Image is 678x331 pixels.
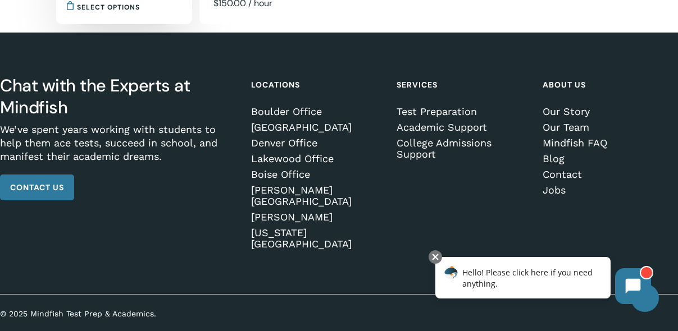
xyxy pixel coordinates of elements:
[251,212,383,223] a: [PERSON_NAME]
[397,75,529,95] h4: Services
[251,137,383,149] a: Denver Office
[543,137,675,149] a: Mindfish FAQ
[543,153,675,164] a: Blog
[397,137,529,160] a: College Admissions Support
[543,169,675,180] a: Contact
[543,75,675,95] h4: About Us
[543,185,675,196] a: Jobs
[543,106,675,117] a: Our Story
[397,122,529,133] a: Academic Support
[10,182,64,193] span: Contact Us
[251,185,383,207] a: [PERSON_NAME][GEOGRAPHIC_DATA]
[251,122,383,133] a: [GEOGRAPHIC_DATA]
[67,1,140,11] a: Add to cart: “1-on-1 Test Prep Tutoring for ISEE, SSAT, HSPT, & PSAT 8/9”
[251,106,383,117] a: Boulder Office
[424,248,662,315] iframe: Chatbot
[251,169,383,180] a: Boise Office
[251,75,383,95] h4: Locations
[543,122,675,133] a: Our Team
[251,153,383,164] a: Lakewood Office
[251,227,383,250] a: [US_STATE][GEOGRAPHIC_DATA]
[77,1,140,14] span: Select options
[397,106,529,117] a: Test Preparation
